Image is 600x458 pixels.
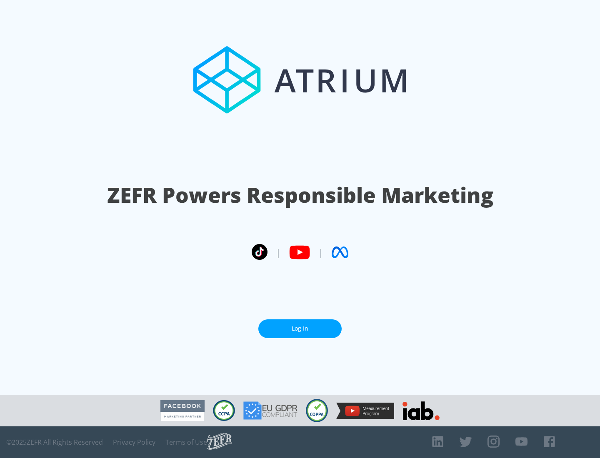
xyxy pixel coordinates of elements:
a: Terms of Use [165,438,207,446]
img: COPPA Compliant [306,399,328,422]
span: | [318,246,323,259]
a: Privacy Policy [113,438,155,446]
img: CCPA Compliant [213,400,235,421]
img: GDPR Compliant [243,401,297,420]
a: Log In [258,319,342,338]
h1: ZEFR Powers Responsible Marketing [107,181,493,209]
span: © 2025 ZEFR All Rights Reserved [6,438,103,446]
img: IAB [402,401,440,420]
img: YouTube Measurement Program [336,403,394,419]
span: | [276,246,281,259]
img: Facebook Marketing Partner [160,400,205,421]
